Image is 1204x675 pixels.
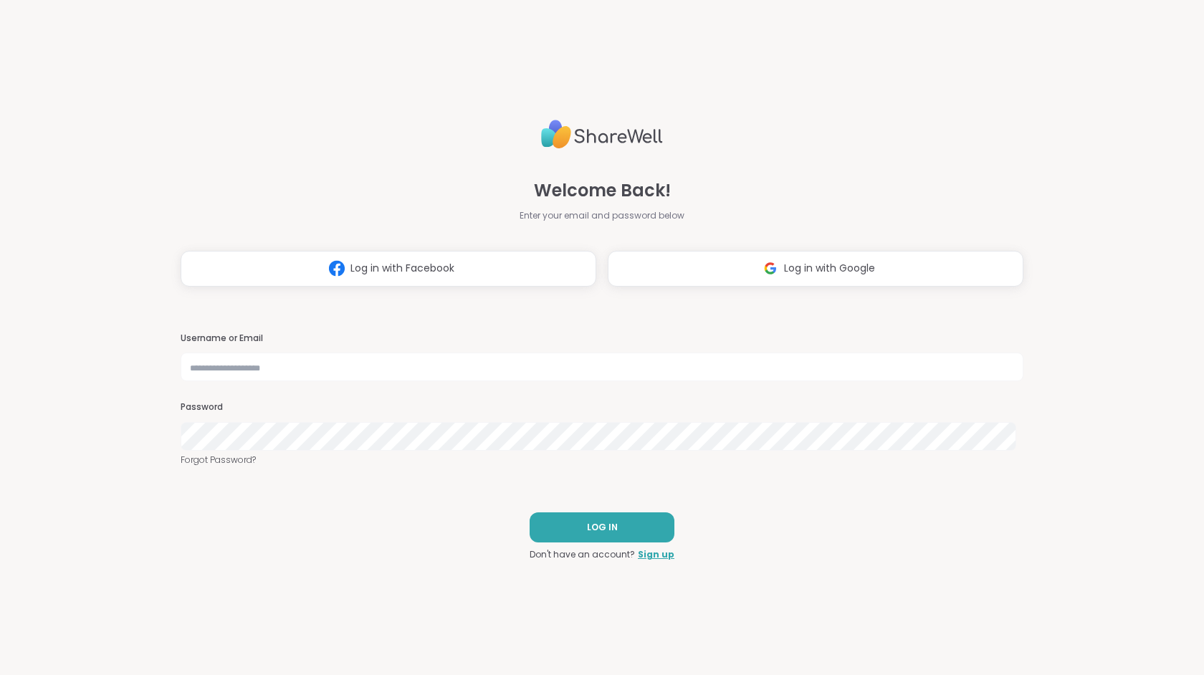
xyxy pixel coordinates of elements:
button: LOG IN [530,512,674,542]
h3: Username or Email [181,332,1023,345]
span: Log in with Google [784,261,875,276]
button: Log in with Google [608,251,1023,287]
img: ShareWell Logomark [757,255,784,282]
button: Log in with Facebook [181,251,596,287]
span: Enter your email and password below [520,209,684,222]
span: Log in with Facebook [350,261,454,276]
a: Forgot Password? [181,454,1023,466]
img: ShareWell Logo [541,114,663,155]
span: Don't have an account? [530,548,635,561]
span: LOG IN [587,521,618,534]
span: Welcome Back! [534,178,671,204]
img: ShareWell Logomark [323,255,350,282]
a: Sign up [638,548,674,561]
h3: Password [181,401,1023,413]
